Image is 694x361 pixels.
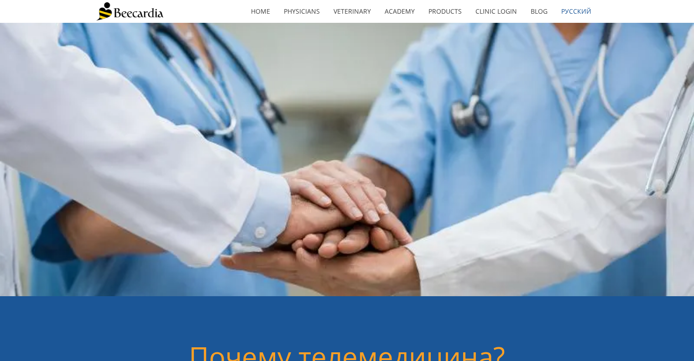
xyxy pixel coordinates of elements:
[277,1,327,22] a: Physicians
[244,1,277,22] a: home
[554,1,598,22] a: Русский
[422,1,469,22] a: Products
[96,2,163,21] img: Beecardia
[469,1,524,22] a: Clinic Login
[524,1,554,22] a: Blog
[378,1,422,22] a: Academy
[327,1,378,22] a: Veterinary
